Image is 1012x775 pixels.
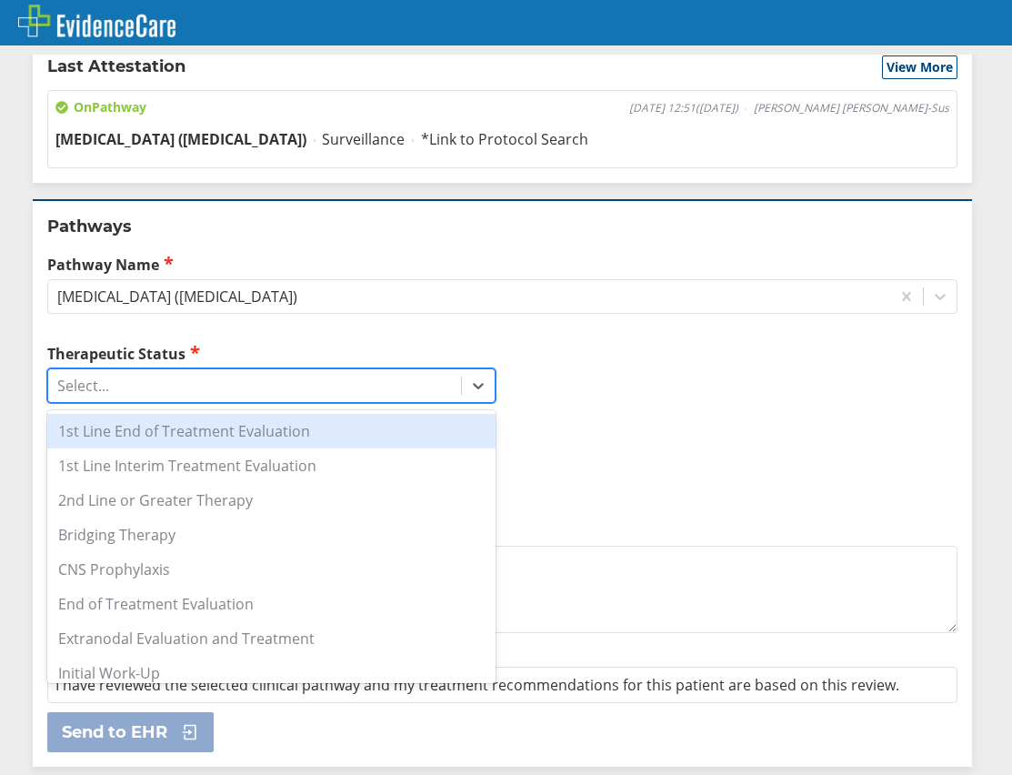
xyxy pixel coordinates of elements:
span: I have reviewed the selected clinical pathway and my treatment recommendations for this patient a... [55,675,899,695]
label: Pathway Name [47,254,957,275]
h2: Pathways [47,216,957,237]
span: [PERSON_NAME] [PERSON_NAME]-Sus [754,101,949,116]
label: Therapeutic Status [47,343,496,364]
span: *Link to Protocol Search [421,129,588,149]
label: Additional Details [47,521,957,541]
h2: Last Attestation [47,55,185,79]
div: 2nd Line or Greater Therapy [47,483,496,518]
img: EvidenceCare [18,5,175,37]
div: End of Treatment Evaluation [47,587,496,621]
span: Send to EHR [62,721,167,743]
div: Bridging Therapy [47,518,496,552]
div: 1st Line Interim Treatment Evaluation [47,448,496,483]
span: View More [887,58,953,76]
span: [DATE] 12:51 ( [DATE] ) [629,101,738,116]
button: View More [882,55,957,79]
span: [MEDICAL_DATA] ([MEDICAL_DATA]) [55,129,306,149]
button: Send to EHR [47,712,214,752]
span: On Pathway [55,98,146,116]
div: Extranodal Evaluation and Treatment [47,621,496,656]
div: [MEDICAL_DATA] ([MEDICAL_DATA]) [57,287,297,307]
div: Select... [57,376,109,396]
span: Surveillance [322,129,405,149]
div: CNS Prophylaxis [47,552,496,587]
div: Initial Work-Up [47,656,496,690]
div: 1st Line End of Treatment Evaluation [47,414,496,448]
